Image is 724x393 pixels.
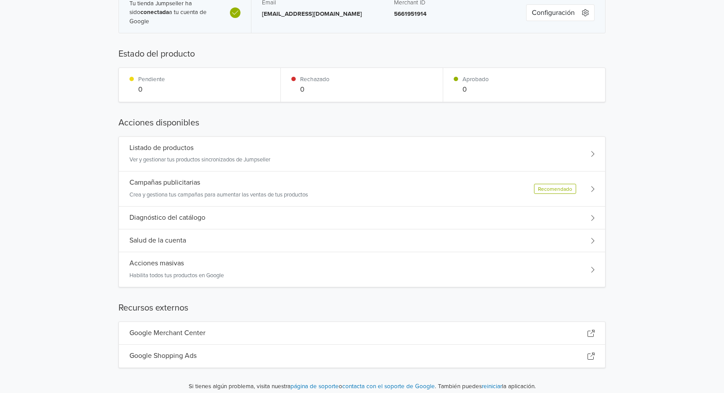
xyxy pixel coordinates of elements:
[129,272,224,280] p: Habilita todos tus productos en Google
[119,68,281,101] div: Pendiente0
[534,184,576,194] div: Recomendado
[129,214,205,222] h5: Diagnóstico del catálogo
[138,84,165,95] p: 0
[119,345,605,367] div: Google Shopping Ads
[119,207,605,229] div: Diagnóstico del catálogo
[526,4,595,21] button: Configuración
[262,10,373,18] p: [EMAIL_ADDRESS][DOMAIN_NAME]
[119,171,605,207] div: Campañas publicitariasCrea y gestiona tus campañas para aumentar las ventas de tus productosRecom...
[462,75,489,84] p: Aprobado
[118,116,606,129] h5: Acciones disponibles
[118,301,606,314] h5: Recursos externos
[443,68,605,101] div: Aprobado0
[342,383,435,390] a: contacta con el soporte de Google
[300,75,330,84] p: Rechazado
[140,9,169,16] b: conectada
[129,329,205,337] h5: Google Merchant Center
[129,236,186,245] h5: Salud de la cuenta
[119,229,605,252] div: Salud de la cuenta
[482,383,502,390] a: reiniciar
[129,352,197,360] h5: Google Shopping Ads
[119,252,605,287] div: Acciones masivasHabilita todos tus productos en Google
[119,137,605,172] div: Listado de productosVer y gestionar tus productos sincronizados de Jumpseller
[394,10,505,18] p: 5661951914
[118,47,606,61] h5: Estado del producto
[138,75,165,84] p: Pendiente
[462,84,489,95] p: 0
[119,322,605,345] div: Google Merchant Center
[129,382,595,391] span: Si tienes algún problema, visita nuestra o . También puedes la aplicación.
[281,68,443,101] div: Rechazado0
[290,383,339,390] a: página de soporte
[129,179,200,187] h5: Campañas publicitarias
[129,156,270,164] p: Ver y gestionar tus productos sincronizados de Jumpseller
[129,144,194,152] h5: Listado de productos
[129,259,184,268] h5: Acciones masivas
[300,84,330,95] p: 0
[129,191,308,200] p: Crea y gestiona tus campañas para aumentar las ventas de tus productos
